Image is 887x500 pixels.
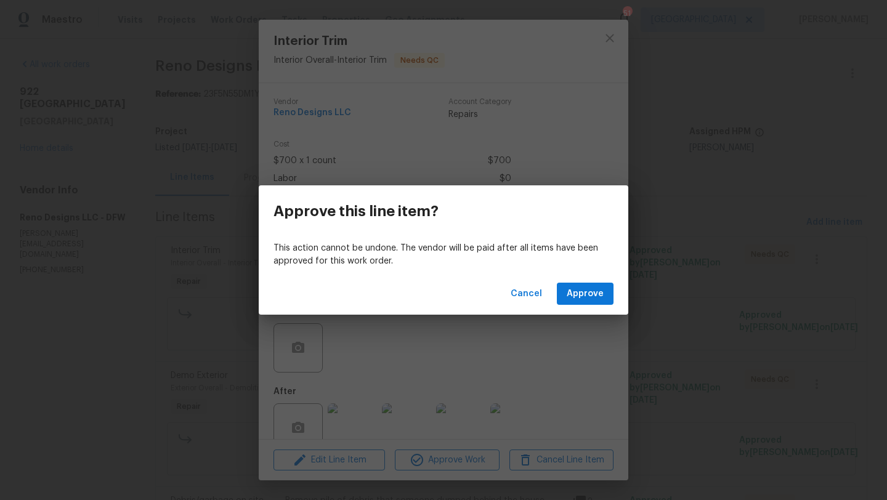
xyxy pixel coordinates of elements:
[273,242,614,268] p: This action cannot be undone. The vendor will be paid after all items have been approved for this...
[557,283,614,305] button: Approve
[511,286,542,302] span: Cancel
[506,283,547,305] button: Cancel
[567,286,604,302] span: Approve
[273,203,439,220] h3: Approve this line item?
